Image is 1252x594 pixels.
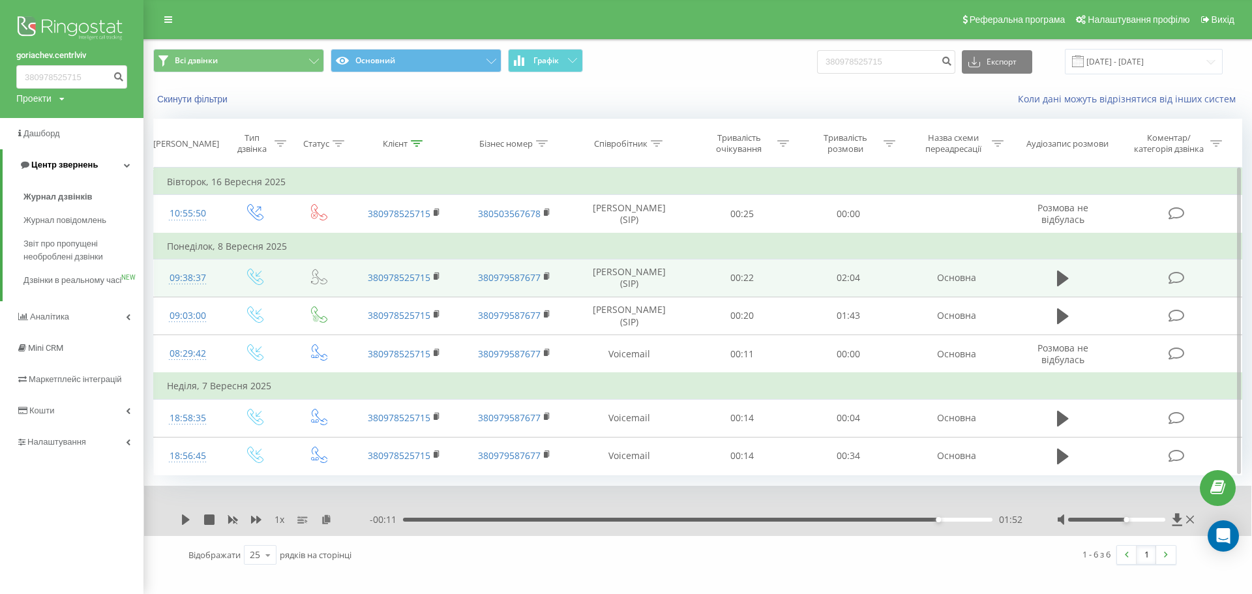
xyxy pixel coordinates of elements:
a: Журнал дзвінків [23,185,143,209]
td: 00:20 [689,297,796,334]
span: Розмова не відбулась [1037,342,1088,366]
span: Налаштування профілю [1088,14,1189,25]
td: [PERSON_NAME] (SIP) [570,297,689,334]
div: 18:56:45 [167,443,209,469]
td: Основна [902,399,1012,437]
button: Скинути фільтри [153,93,234,105]
input: Пошук за номером [16,65,127,89]
td: Понеділок, 8 Вересня 2025 [154,233,1242,260]
span: Вихід [1212,14,1234,25]
div: Тривалість розмови [811,132,880,155]
div: Бізнес номер [479,138,533,149]
td: [PERSON_NAME] (SIP) [570,195,689,233]
td: 00:25 [689,195,796,233]
span: Аналiтика [30,312,69,321]
div: Статус [303,138,329,149]
td: 00:04 [796,399,902,437]
span: Відображати [188,549,241,561]
td: Вівторок, 16 Вересня 2025 [154,169,1242,195]
a: 380979587677 [478,348,541,360]
td: Voicemail [570,437,689,475]
span: 1 x [275,513,284,526]
div: Accessibility label [936,517,941,522]
a: Журнал повідомлень [23,209,143,232]
td: Voicemail [570,335,689,374]
button: Експорт [962,50,1032,74]
span: Mini CRM [28,343,63,353]
button: Основний [331,49,501,72]
a: 1 [1137,546,1156,564]
input: Пошук за номером [817,50,955,74]
div: Співробітник [594,138,648,149]
td: 00:34 [796,437,902,475]
span: Звіт про пропущені необроблені дзвінки [23,237,137,263]
td: [PERSON_NAME] (SIP) [570,259,689,297]
td: 00:14 [689,399,796,437]
a: Звіт про пропущені необроблені дзвінки [23,232,143,269]
td: 00:00 [796,195,902,233]
span: 01:52 [999,513,1022,526]
span: Всі дзвінки [175,55,218,66]
a: 380978525715 [368,207,430,220]
span: Дашборд [23,128,60,138]
div: 08:29:42 [167,341,209,366]
span: Центр звернень [31,160,98,170]
td: Voicemail [570,399,689,437]
button: Всі дзвінки [153,49,324,72]
a: Дзвінки в реальному часіNEW [23,269,143,292]
td: 00:22 [689,259,796,297]
span: Журнал дзвінків [23,190,93,203]
div: Аудіозапис розмови [1026,138,1109,149]
a: goriachev.centrlviv [16,49,127,62]
td: Основна [902,335,1012,374]
a: Коли дані можуть відрізнятися вiд інших систем [1018,93,1242,105]
div: Клієнт [383,138,408,149]
td: 02:04 [796,259,902,297]
a: 380978525715 [368,348,430,360]
a: 380503567678 [478,207,541,220]
div: Проекти [16,92,52,105]
span: - 00:11 [370,513,403,526]
a: 380978525715 [368,271,430,284]
span: Маркетплейс інтеграцій [29,374,122,384]
div: Тривалість очікування [704,132,774,155]
div: Коментар/категорія дзвінка [1131,132,1207,155]
div: Open Intercom Messenger [1208,520,1239,552]
div: Тип дзвінка [233,132,271,155]
td: 00:00 [796,335,902,374]
div: 10:55:50 [167,201,209,226]
div: 1 - 6 з 6 [1082,548,1110,561]
td: 01:43 [796,297,902,334]
a: 380978525715 [368,449,430,462]
a: 380979587677 [478,271,541,284]
span: Налаштування [27,437,86,447]
span: рядків на сторінці [280,549,351,561]
span: Реферальна програма [970,14,1066,25]
button: Графік [508,49,583,72]
td: Основна [902,259,1012,297]
a: Центр звернень [3,149,143,181]
a: 380978525715 [368,411,430,424]
td: 00:11 [689,335,796,374]
span: Кошти [29,406,54,415]
div: 09:38:37 [167,265,209,291]
div: [PERSON_NAME] [153,138,219,149]
a: 380979587677 [478,411,541,424]
div: Назва схеми переадресації [919,132,989,155]
span: Дзвінки в реальному часі [23,274,121,287]
div: 18:58:35 [167,406,209,431]
img: Ringostat logo [16,13,127,46]
span: Журнал повідомлень [23,214,106,227]
div: 09:03:00 [167,303,209,329]
a: 380978525715 [368,309,430,321]
td: 00:14 [689,437,796,475]
a: 380979587677 [478,309,541,321]
a: 380979587677 [478,449,541,462]
td: Неділя, 7 Вересня 2025 [154,373,1242,399]
div: Accessibility label [1124,517,1129,522]
div: 25 [250,548,260,561]
span: Розмова не відбулась [1037,201,1088,226]
td: Основна [902,297,1012,334]
span: Графік [533,56,559,65]
td: Основна [902,437,1012,475]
